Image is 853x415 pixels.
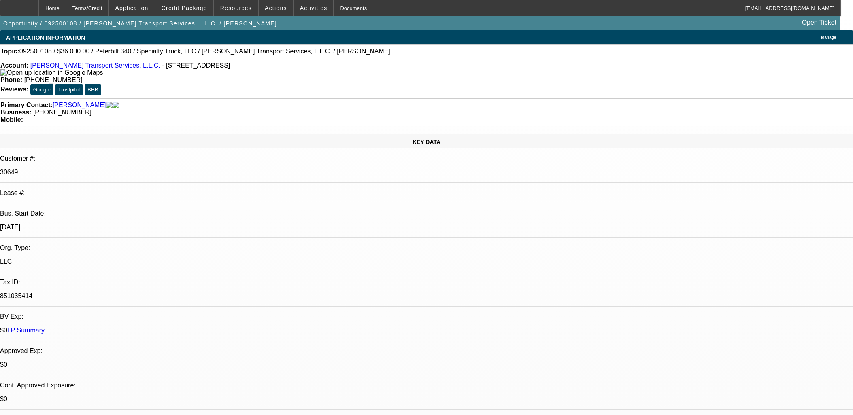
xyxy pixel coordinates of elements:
strong: Reviews: [0,86,28,93]
img: facebook-icon.png [106,102,113,109]
a: [PERSON_NAME] Transport Services, L.L.C. [30,62,160,69]
strong: Business: [0,109,31,116]
span: [PHONE_NUMBER] [33,109,91,116]
a: [PERSON_NAME] [53,102,106,109]
strong: Phone: [0,76,22,83]
button: BBB [85,84,101,95]
span: APPLICATION INFORMATION [6,34,85,41]
button: Activities [294,0,334,16]
button: Resources [214,0,258,16]
span: Application [115,5,148,11]
span: Actions [265,5,287,11]
span: - [STREET_ADDRESS] [162,62,230,69]
span: Credit Package [162,5,207,11]
strong: Topic: [0,48,19,55]
img: Open up location in Google Maps [0,69,103,76]
button: Credit Package [155,0,213,16]
button: Trustpilot [55,84,83,95]
strong: Account: [0,62,28,69]
button: Actions [259,0,293,16]
span: 092500108 / $36,000.00 / Peterbilt 340 / Specialty Truck, LLC / [PERSON_NAME] Transport Services,... [19,48,390,55]
span: KEY DATA [413,139,440,145]
span: Manage [821,35,836,40]
strong: Mobile: [0,116,23,123]
a: View Google Maps [0,69,103,76]
span: Opportunity / 092500108 / [PERSON_NAME] Transport Services, L.L.C. / [PERSON_NAME] [3,20,277,27]
span: [PHONE_NUMBER] [24,76,83,83]
strong: Primary Contact: [0,102,53,109]
button: Google [30,84,53,95]
span: Activities [300,5,328,11]
a: LP Summary [7,327,45,334]
img: linkedin-icon.png [113,102,119,109]
a: Open Ticket [799,16,840,30]
span: Resources [220,5,252,11]
button: Application [109,0,154,16]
